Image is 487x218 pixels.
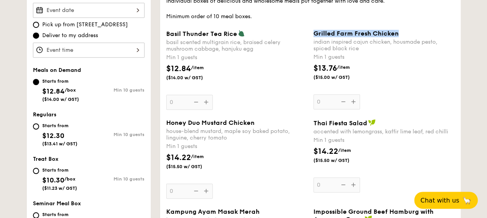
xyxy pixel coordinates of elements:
div: Starts from [42,78,79,84]
div: Min 1 guests [313,136,454,144]
div: indian inspired cajun chicken, housmade pesto, spiced black rice [313,39,454,52]
div: Min 1 guests [166,143,307,150]
span: Seminar Meal Box [33,200,81,207]
span: Meals on Demand [33,67,81,73]
span: ($15.50 w/ GST) [313,157,366,163]
span: Pick up from [STREET_ADDRESS] [42,21,128,29]
span: $13.76 [313,64,337,73]
div: Min 10 guests [89,132,145,137]
input: Starts from$12.84/box($14.00 w/ GST)Min 10 guests [33,79,39,85]
span: /item [191,154,204,159]
input: Pick up from [STREET_ADDRESS] [33,22,39,28]
span: Grilled Farm Fresh Chicken [313,30,399,37]
div: house-blend mustard, maple soy baked potato, linguine, cherry tomato [166,128,307,141]
div: Min 1 guests [166,54,307,61]
input: Event time [33,43,145,58]
span: ($11.23 w/ GST) [42,186,77,191]
span: ($14.00 w/ GST) [42,97,79,102]
span: 🦙 [462,196,472,205]
button: Chat with us🦙 [414,192,478,209]
input: Event date [33,3,145,18]
span: Regulars [33,111,57,118]
span: ($13.41 w/ GST) [42,141,77,146]
div: Min 1 guests [313,53,454,61]
input: Deliver to my address [33,32,39,39]
span: ($15.00 w/ GST) [313,74,366,80]
input: Starts from$10.30/box($11.23 w/ GST)Min 10 guests [33,168,39,174]
span: /item [337,65,350,70]
div: Starts from [42,211,83,218]
span: $14.22 [166,153,191,162]
span: Basil Thunder Tea Rice [166,30,237,37]
span: Honey Duo Mustard Chicken [166,119,255,126]
span: ($14.00 w/ GST) [166,75,219,81]
span: ($15.50 w/ GST) [166,163,219,170]
div: basil scented multigrain rice, braised celery mushroom cabbage, hanjuku egg [166,39,307,52]
span: /item [338,148,351,153]
input: Starts from$12.30($13.41 w/ GST)Min 10 guests [33,123,39,129]
span: $12.84 [42,87,65,95]
span: $14.22 [313,147,338,156]
div: Min 10 guests [89,87,145,93]
span: $12.30 [42,131,64,140]
span: Deliver to my address [42,32,98,39]
span: $12.84 [166,64,191,73]
img: icon-vegetarian.fe4039eb.svg [238,30,245,37]
span: /box [65,87,76,93]
img: icon-vegan.f8ff3823.svg [368,119,376,126]
span: /box [64,176,76,182]
div: Starts from [42,123,77,129]
span: /item [191,65,204,70]
span: Kampung Ayam Masak Merah [166,208,260,215]
span: Thai Fiesta Salad [313,119,367,127]
span: Chat with us [420,197,459,204]
div: Starts from [42,167,77,173]
div: accented with lemongrass, kaffir lime leaf, red chilli [313,128,454,135]
span: Treat Box [33,156,59,162]
span: $10.30 [42,176,64,184]
div: Min 10 guests [89,176,145,182]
